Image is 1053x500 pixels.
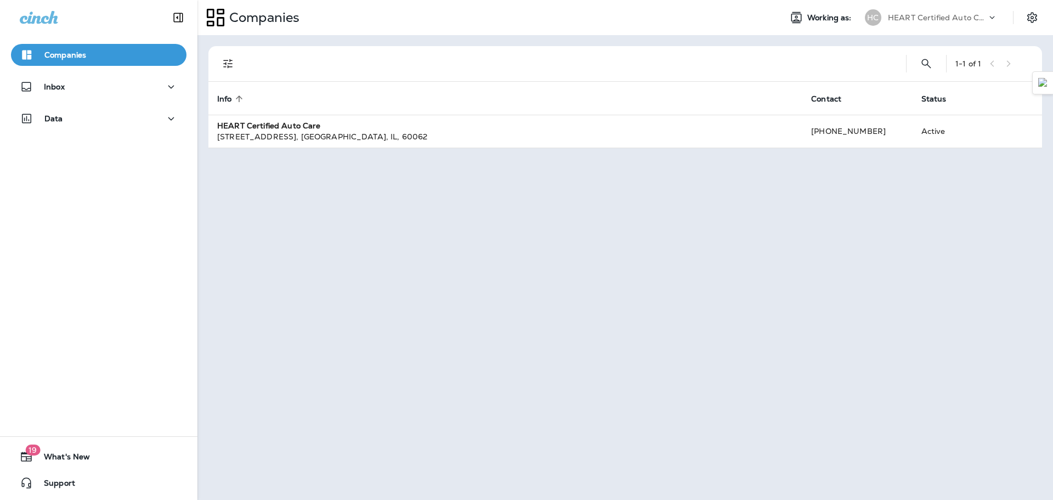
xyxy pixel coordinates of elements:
span: Status [921,94,947,104]
span: What's New [33,452,90,465]
button: Companies [11,44,186,66]
span: Contact [811,94,841,104]
img: Detect Auto [1038,78,1048,88]
p: HEART Certified Auto Care [888,13,987,22]
span: Info [217,94,246,104]
button: Search Companies [915,53,937,75]
span: 19 [25,445,40,456]
button: 19What's New [11,446,186,468]
p: Companies [44,50,86,59]
button: Support [11,472,186,494]
p: Inbox [44,82,65,91]
strong: HEART Certified Auto Care [217,121,321,131]
p: Data [44,114,63,123]
span: Status [921,94,961,104]
button: Inbox [11,76,186,98]
div: 1 - 1 of 1 [955,59,981,68]
td: Active [913,115,983,148]
div: [STREET_ADDRESS] , [GEOGRAPHIC_DATA] , IL , 60062 [217,131,794,142]
td: [PHONE_NUMBER] [802,115,912,148]
p: Companies [225,9,299,26]
button: Settings [1022,8,1042,27]
button: Filters [217,53,239,75]
span: Contact [811,94,856,104]
span: Info [217,94,232,104]
span: Working as: [807,13,854,23]
div: HC [865,9,881,26]
button: Data [11,108,186,130]
span: Support [33,479,75,492]
button: Collapse Sidebar [163,7,194,29]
